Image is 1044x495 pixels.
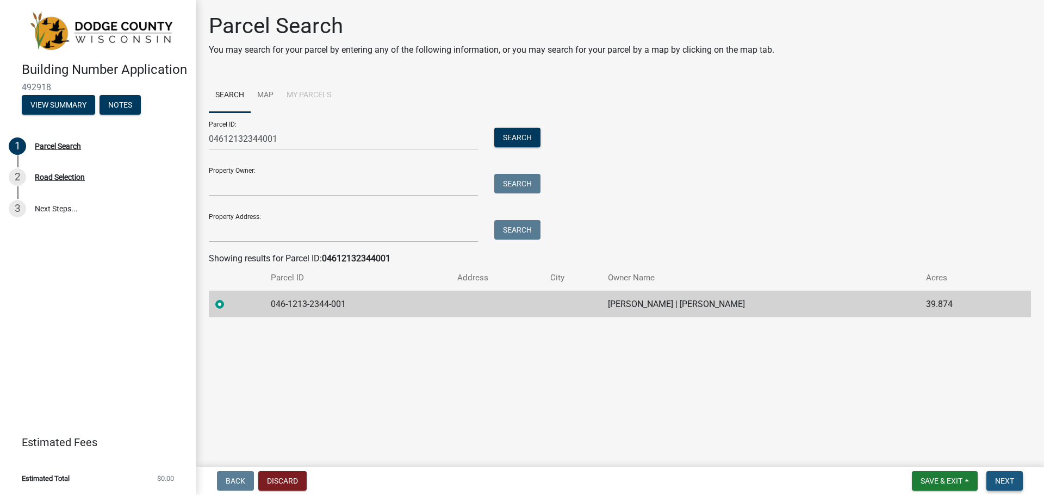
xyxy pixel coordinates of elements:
[251,78,280,113] a: Map
[601,265,919,291] th: Owner Name
[217,471,254,491] button: Back
[258,471,307,491] button: Discard
[544,265,601,291] th: City
[35,173,85,181] div: Road Selection
[9,431,178,453] a: Estimated Fees
[9,137,26,155] div: 1
[157,475,174,482] span: $0.00
[921,477,962,485] span: Save & Exit
[9,168,26,186] div: 2
[451,265,544,291] th: Address
[494,174,540,193] button: Search
[919,265,1004,291] th: Acres
[995,477,1014,485] span: Next
[912,471,978,491] button: Save & Exit
[9,200,26,217] div: 3
[35,142,81,150] div: Parcel Search
[919,291,1004,317] td: 39.874
[22,82,174,92] span: 492918
[100,95,141,115] button: Notes
[226,477,245,485] span: Back
[209,13,774,39] h1: Parcel Search
[209,43,774,57] p: You may search for your parcel by entering any of the following information, or you may search fo...
[209,78,251,113] a: Search
[322,253,390,264] strong: 04612132344001
[494,220,540,240] button: Search
[100,101,141,110] wm-modal-confirm: Notes
[264,291,451,317] td: 046-1213-2344-001
[22,11,178,51] img: Dodge County, Wisconsin
[22,62,187,78] h4: Building Number Application
[601,291,919,317] td: [PERSON_NAME] | [PERSON_NAME]
[22,101,95,110] wm-modal-confirm: Summary
[22,475,70,482] span: Estimated Total
[264,265,451,291] th: Parcel ID
[494,128,540,147] button: Search
[209,252,1031,265] div: Showing results for Parcel ID:
[22,95,95,115] button: View Summary
[986,471,1023,491] button: Next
